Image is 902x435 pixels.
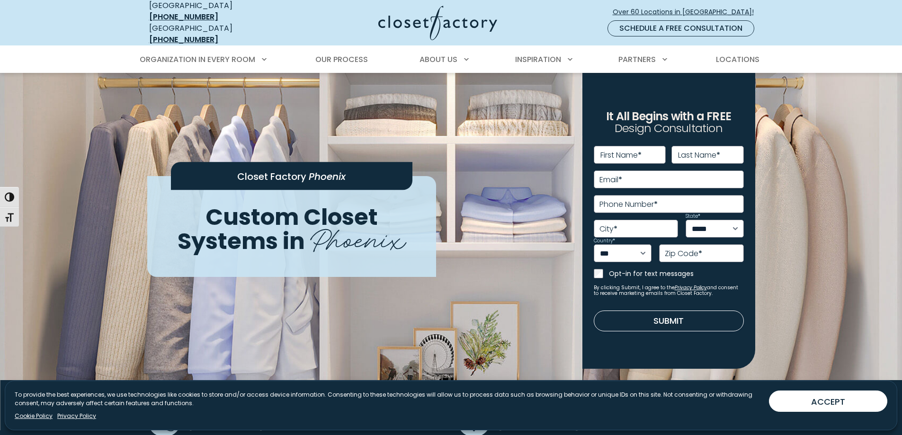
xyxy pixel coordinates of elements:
a: [PHONE_NUMBER] [149,11,218,22]
img: Closet Factory Logo [378,6,497,40]
span: Our Process [315,54,368,65]
nav: Primary Menu [133,46,769,73]
label: Country [594,239,615,243]
a: Schedule a Free Consultation [607,20,754,36]
a: [PHONE_NUMBER] [149,34,218,45]
div: [GEOGRAPHIC_DATA] [149,23,286,45]
span: About Us [420,54,457,65]
button: Submit [594,311,744,331]
span: Phoenix [310,215,406,258]
label: Phone Number [599,201,658,208]
span: Partners [618,54,656,65]
label: Email [599,176,622,184]
span: Inspiration [515,54,561,65]
span: It All Begins with a FREE [606,108,731,124]
a: Cookie Policy [15,412,53,420]
span: Custom Closet Systems in [178,201,378,257]
span: Closet Factory [237,170,306,183]
button: ACCEPT [769,391,887,412]
label: City [599,225,617,233]
label: Zip Code [665,250,702,257]
label: Opt-in for text messages [609,269,744,278]
label: First Name [600,151,642,159]
label: State [686,214,700,219]
small: By clicking Submit, I agree to the and consent to receive marketing emails from Closet Factory. [594,285,744,296]
span: Locations [716,54,759,65]
p: To provide the best experiences, we use technologies like cookies to store and/or access device i... [15,391,761,408]
span: Over 60 Locations in [GEOGRAPHIC_DATA]! [613,7,761,17]
a: Privacy Policy [57,412,96,420]
span: Phoenix [309,170,346,183]
span: Organization in Every Room [140,54,255,65]
a: Privacy Policy [675,284,707,291]
span: Design Consultation [615,121,723,136]
a: Over 60 Locations in [GEOGRAPHIC_DATA]! [612,4,762,20]
label: Last Name [678,151,720,159]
